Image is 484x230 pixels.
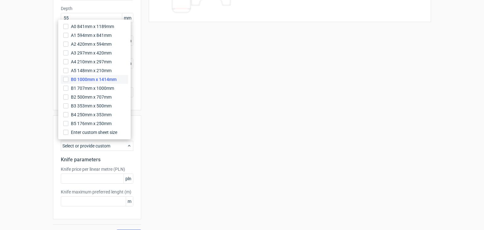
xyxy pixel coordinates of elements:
[71,59,112,65] span: A4 210mm x 297mm
[71,85,114,91] span: B1 707mm x 1000mm
[71,112,112,118] span: B4 250mm x 353mm
[61,5,133,12] label: Depth
[71,120,112,127] span: B5 176mm x 250mm
[61,189,133,195] label: Knife maximum preferred lenght (m)
[71,67,112,74] span: A5 148mm x 210mm
[71,32,112,38] span: A1 594mm x 841mm
[61,156,133,164] h2: Knife parameters
[124,174,133,183] span: pln
[61,166,133,172] label: Knife price per linear metre (PLN)
[71,94,112,100] span: B2 500mm x 707mm
[71,41,112,47] span: A2 420mm x 594mm
[71,50,112,56] span: A3 297mm x 420mm
[71,129,117,135] span: Enter custom sheet size
[71,76,117,83] span: B0 1000mm x 1414mm
[71,103,112,109] span: B3 353mm x 500mm
[61,141,133,151] div: Select or provide custom
[126,197,133,206] span: m
[122,13,133,23] span: mm
[71,23,114,30] span: A0 841mm x 1189mm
